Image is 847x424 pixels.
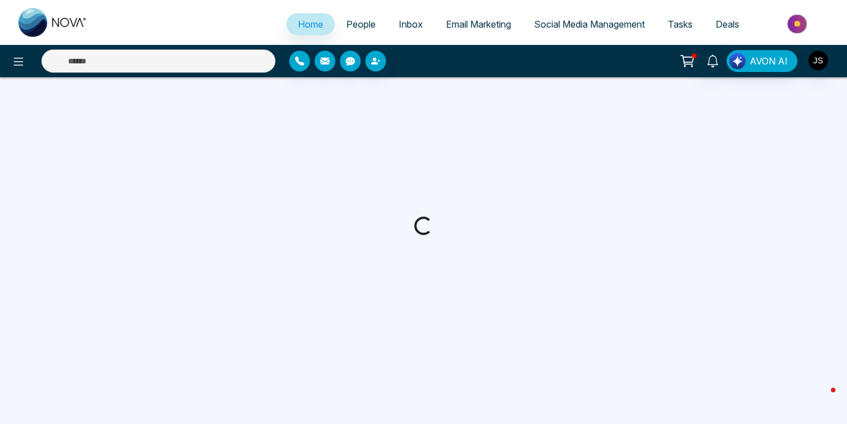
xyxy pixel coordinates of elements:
[434,13,523,35] a: Email Marketing
[387,13,434,35] a: Inbox
[757,11,840,37] img: Market-place.gif
[399,18,423,30] span: Inbox
[335,13,387,35] a: People
[668,18,693,30] span: Tasks
[704,13,751,35] a: Deals
[716,18,739,30] span: Deals
[656,13,704,35] a: Tasks
[727,50,797,72] button: AVON AI
[523,13,656,35] a: Social Media Management
[750,54,788,68] span: AVON AI
[346,18,376,30] span: People
[286,13,335,35] a: Home
[534,18,645,30] span: Social Media Management
[446,18,511,30] span: Email Marketing
[808,51,828,70] img: User Avatar
[729,53,746,69] img: Lead Flow
[808,385,835,412] iframe: Intercom live chat
[298,18,323,30] span: Home
[18,8,88,37] img: Nova CRM Logo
